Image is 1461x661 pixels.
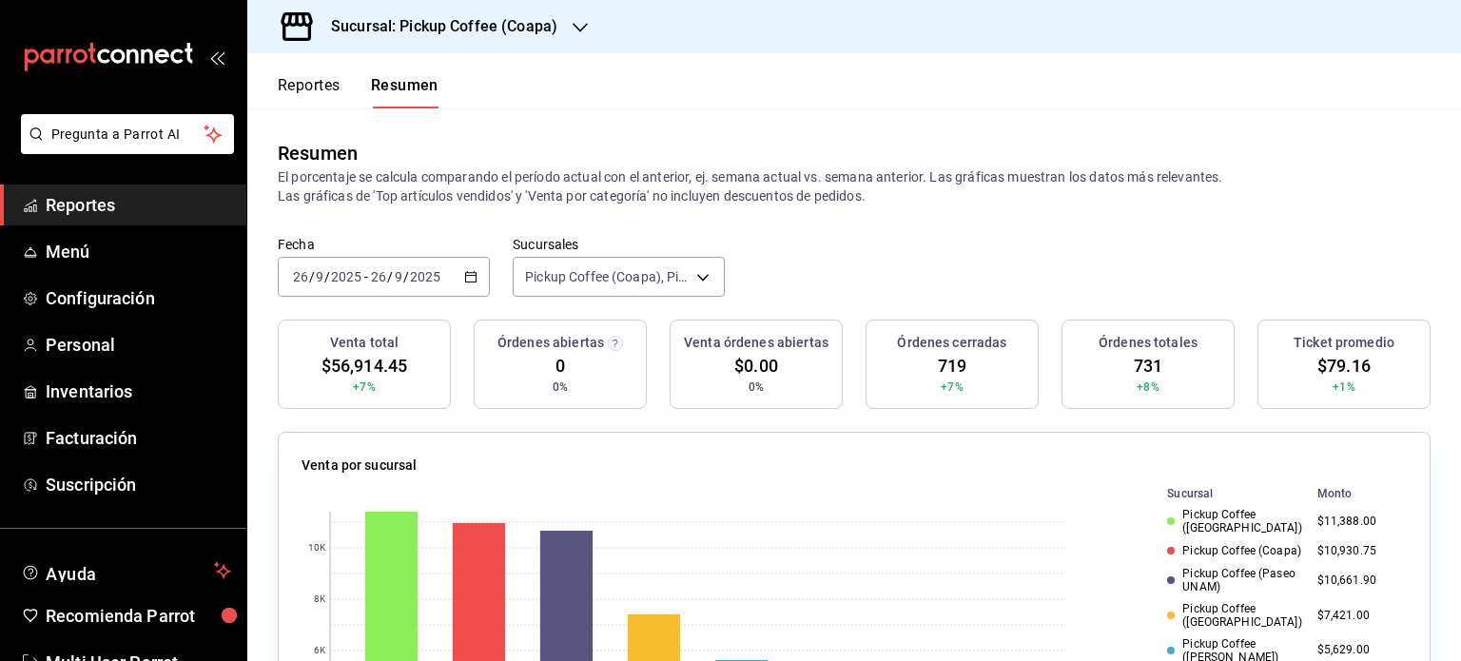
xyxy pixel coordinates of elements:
span: Configuración [46,285,231,311]
th: Sucursal [1137,483,1309,504]
input: -- [370,269,387,284]
h3: Sucursal: Pickup Coffee (Coapa) [316,15,557,38]
span: Ayuda [46,559,206,582]
span: - [364,269,368,284]
span: Inventarios [46,379,231,404]
span: Menú [46,239,231,264]
div: Pickup Coffee ([GEOGRAPHIC_DATA]) [1167,508,1301,535]
span: Recomienda Parrot [46,603,231,629]
span: / [387,269,393,284]
span: +8% [1137,379,1159,396]
span: Pregunta a Parrot AI [51,125,205,145]
a: Pregunta a Parrot AI [13,138,234,158]
h3: Venta total [330,333,399,353]
h3: Órdenes abiertas [497,333,604,353]
button: open_drawer_menu [209,49,224,65]
span: / [324,269,330,284]
button: Resumen [371,76,438,108]
td: $11,388.00 [1310,504,1407,539]
button: Pregunta a Parrot AI [21,114,234,154]
span: 0 [555,353,565,379]
input: -- [394,269,403,284]
span: Pickup Coffee (Coapa), Pickup Coffee (Guadalupe Inn), Pickup Coffee ([PERSON_NAME]), Pickup Coffe... [525,267,690,286]
span: / [403,269,409,284]
div: Pickup Coffee ([GEOGRAPHIC_DATA]) [1167,602,1301,630]
div: Pickup Coffee (Coapa) [1167,544,1301,557]
span: 0% [749,379,764,396]
span: $79.16 [1317,353,1371,379]
text: 6K [314,646,326,656]
h3: Ticket promedio [1294,333,1394,353]
span: $0.00 [734,353,778,379]
span: 0% [553,379,568,396]
td: $10,661.90 [1310,563,1407,598]
span: $56,914.45 [321,353,407,379]
span: +1% [1333,379,1354,396]
text: 8K [314,594,326,605]
input: ---- [409,269,441,284]
td: $7,421.00 [1310,598,1407,633]
input: ---- [330,269,362,284]
input: -- [315,269,324,284]
span: Personal [46,332,231,358]
h3: Venta órdenes abiertas [684,333,828,353]
h3: Órdenes cerradas [897,333,1006,353]
div: navigation tabs [278,76,438,108]
span: 731 [1134,353,1162,379]
span: Suscripción [46,472,231,497]
span: 719 [938,353,966,379]
span: Reportes [46,192,231,218]
td: $10,930.75 [1310,539,1407,563]
button: Reportes [278,76,341,108]
span: Facturación [46,425,231,451]
th: Monto [1310,483,1407,504]
p: El porcentaje se calcula comparando el período actual con el anterior, ej. semana actual vs. sema... [278,167,1431,205]
label: Sucursales [513,238,725,251]
input: -- [292,269,309,284]
div: Resumen [278,139,358,167]
p: Venta por sucursal [302,456,417,476]
span: / [309,269,315,284]
h3: Órdenes totales [1099,333,1198,353]
span: +7% [941,379,963,396]
label: Fecha [278,238,490,251]
span: +7% [353,379,375,396]
div: Pickup Coffee (Paseo UNAM) [1167,567,1301,594]
text: 10K [308,543,326,554]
